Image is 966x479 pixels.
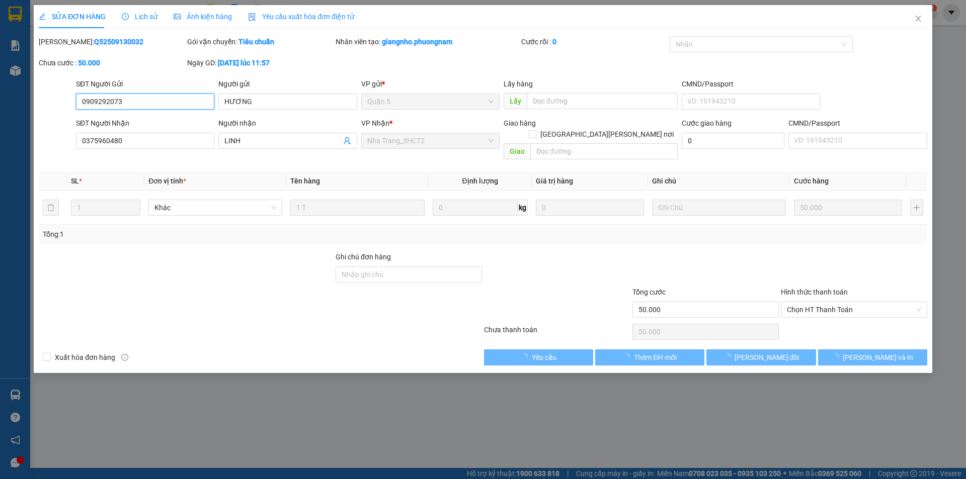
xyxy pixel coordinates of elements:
div: SĐT Người Gửi [76,78,214,89]
div: Tổng: 1 [43,229,373,240]
div: VP gửi [361,78,500,89]
span: Ảnh kiện hàng [174,13,232,21]
span: clock-circle [122,13,129,20]
span: Giao [504,143,530,159]
div: CMND/Passport [788,118,927,129]
span: Yêu cầu [532,352,556,363]
span: SL [71,177,79,185]
th: Ghi chú [648,171,790,191]
input: Ghi chú đơn hàng [336,266,482,282]
span: Yêu cầu xuất hóa đơn điện tử [248,13,354,21]
span: loading [723,353,735,360]
button: delete [43,200,59,216]
span: Tên hàng [290,177,320,185]
b: 0 [552,38,556,46]
span: Quận 5 [367,94,494,109]
span: [GEOGRAPHIC_DATA][PERSON_NAME] nơi [536,129,678,140]
span: loading [832,353,843,360]
span: Thêm ĐH mới [634,352,677,363]
span: [PERSON_NAME] và In [843,352,913,363]
span: user-add [343,137,351,145]
button: [PERSON_NAME] và In [818,349,927,365]
div: Ngày GD: [187,57,334,68]
div: Chưa thanh toán [483,324,631,342]
label: Ghi chú đơn hàng [336,253,391,261]
span: Nha Trang_3HCT2 [367,133,494,148]
label: Cước giao hàng [682,119,732,127]
span: loading [623,353,634,360]
span: Chọn HT Thanh Toán [787,302,921,317]
button: Thêm ĐH mới [595,349,704,365]
input: 0 [536,200,644,216]
span: Đơn vị tính [148,177,186,185]
button: plus [910,200,923,216]
span: VP Nhận [361,119,389,127]
span: close [914,15,922,23]
span: SỬA ĐƠN HÀNG [39,13,106,21]
span: Xuất hóa đơn hàng [51,352,119,363]
span: Giao hàng [504,119,536,127]
span: picture [174,13,181,20]
label: Hình thức thanh toán [781,288,848,296]
span: info-circle [121,354,128,361]
b: Tiêu chuẩn [238,38,274,46]
div: Người gửi [218,78,357,89]
span: kg [518,200,528,216]
b: Q52509130032 [94,38,143,46]
div: CMND/Passport [682,78,820,89]
div: Nhân viên tạo: [336,36,519,47]
span: Lấy hàng [504,80,533,88]
button: [PERSON_NAME] đổi [706,349,816,365]
b: [DATE] lúc 11:57 [218,59,270,67]
input: Cước giao hàng [682,133,784,149]
span: [PERSON_NAME] đổi [735,352,799,363]
span: Định lượng [462,177,498,185]
div: Người nhận [218,118,357,129]
input: Ghi Chú [652,200,786,216]
b: giangnho.phuongnam [382,38,452,46]
button: Close [904,5,932,33]
input: 0 [794,200,902,216]
span: Lịch sử [122,13,157,21]
span: Cước hàng [794,177,829,185]
span: edit [39,13,46,20]
div: Gói vận chuyển: [187,36,334,47]
div: Cước rồi : [521,36,668,47]
div: [PERSON_NAME]: [39,36,185,47]
input: VD: Bàn, Ghế [290,200,424,216]
input: Dọc đường [530,143,678,159]
div: Chưa cước : [39,57,185,68]
span: Tổng cước [632,288,666,296]
b: 50.000 [78,59,100,67]
span: Lấy [504,93,527,109]
div: SĐT Người Nhận [76,118,214,129]
span: loading [521,353,532,360]
button: Yêu cầu [484,349,593,365]
span: Khác [154,200,276,215]
input: Dọc đường [527,93,678,109]
img: icon [248,13,256,21]
span: Giá trị hàng [536,177,573,185]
